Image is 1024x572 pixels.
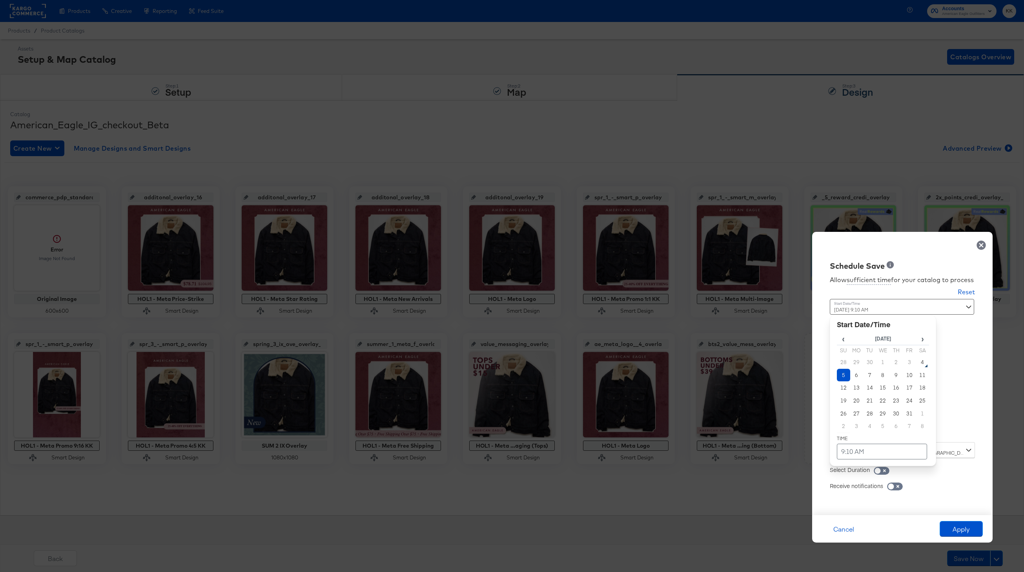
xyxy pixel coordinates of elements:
td: 26 [837,407,850,420]
td: 30 [889,407,903,420]
th: Tu [863,345,876,356]
div: Select Duration [830,466,870,474]
td: 5 [876,420,890,433]
td: 4 [863,420,876,433]
th: Su [837,345,850,356]
td: 30 [863,356,876,369]
td: 28 [863,407,876,420]
td: 23 [889,394,903,407]
td: 19 [837,394,850,407]
span: ‹ [837,333,850,344]
td: 31 [903,407,916,420]
th: We [876,345,890,356]
td: 25 [916,394,929,407]
td: 3 [850,420,864,433]
td: 20 [850,394,864,407]
td: 1 [916,407,929,420]
td: 2 [889,356,903,369]
td: 24 [903,394,916,407]
td: 1 [876,356,890,369]
td: 3 [903,356,916,369]
th: Fr [903,345,916,356]
span: › [916,333,929,344]
th: Th [889,345,903,356]
td: 7 [903,420,916,433]
td: 22 [876,394,890,407]
td: 27 [850,407,864,420]
td: 21 [863,394,876,407]
td: 10 [903,369,916,382]
td: 29 [850,356,864,369]
th: Mo [850,345,864,356]
td: 29 [876,407,890,420]
td: 28 [837,356,850,369]
div: sufficient time [847,275,891,285]
div: Reset [958,288,975,297]
th: [DATE] [850,332,916,345]
th: Sa [916,345,929,356]
div: Receive notifications [830,482,883,490]
td: 11 [916,369,929,382]
td: 4 [916,356,929,369]
td: 14 [863,381,876,394]
td: 17 [903,381,916,394]
div: Schedule Save [830,260,885,272]
button: Reset [958,288,975,299]
td: 2 [837,420,850,433]
td: 6 [850,369,864,382]
td: 9:10 AM [837,444,927,459]
div: Allow for your catalog to process [830,275,975,285]
button: Cancel [822,521,865,537]
td: 6 [889,420,903,433]
td: 9 [889,369,903,382]
td: 13 [850,381,864,394]
td: 15 [876,381,890,394]
td: 8 [876,369,890,382]
td: 7 [863,369,876,382]
td: 16 [889,381,903,394]
td: 8 [916,420,929,433]
td: 18 [916,381,929,394]
td: 5 [837,369,850,382]
button: Apply [940,521,983,537]
td: 12 [837,381,850,394]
